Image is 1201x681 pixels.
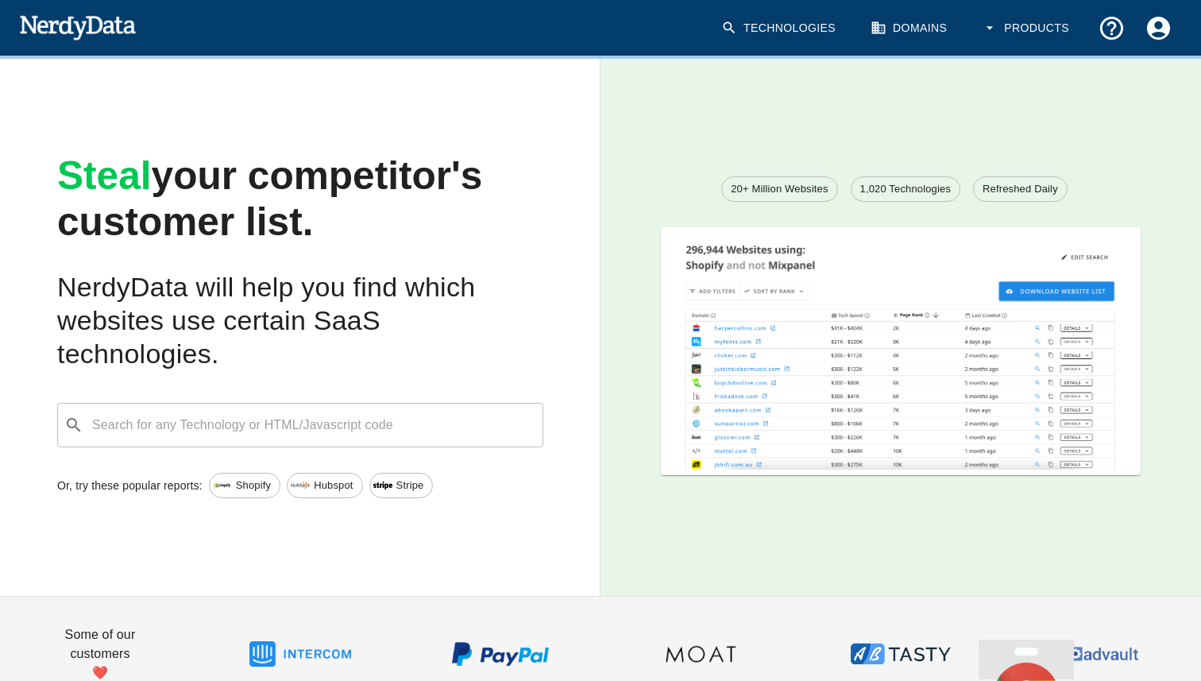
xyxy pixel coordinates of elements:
[661,227,1141,470] img: A screenshot of a report showing the total number of websites using Shopify
[209,473,280,498] a: Shopify
[57,153,152,198] span: Steal
[1135,5,1182,52] button: Account Settings
[19,11,136,43] img: NerdyData.com
[1122,568,1182,629] iframe: Drift Widget Chat Controller
[722,181,836,197] span: 20+ Million Websites
[287,473,362,498] a: Hubspot
[973,176,1068,202] a: Refreshed Daily
[57,271,543,371] h2: NerdyData will help you find which websites use certain SaaS technologies.
[712,5,848,52] a: Technologies
[305,478,361,493] span: Hubspot
[57,478,203,493] p: Or, try these popular reports:
[974,181,1067,197] span: Refreshed Daily
[861,5,960,52] a: Domains
[852,181,960,197] span: 1,020 Technologies
[721,176,837,202] a: 20+ Million Websites
[851,176,961,202] a: 1,020 Technologies
[972,5,1082,52] button: Products
[388,478,433,493] span: Stripe
[1088,5,1135,52] button: Support and Documentation
[369,473,434,498] a: Stripe
[57,153,543,246] h1: your competitor's customer list.
[227,478,280,493] span: Shopify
